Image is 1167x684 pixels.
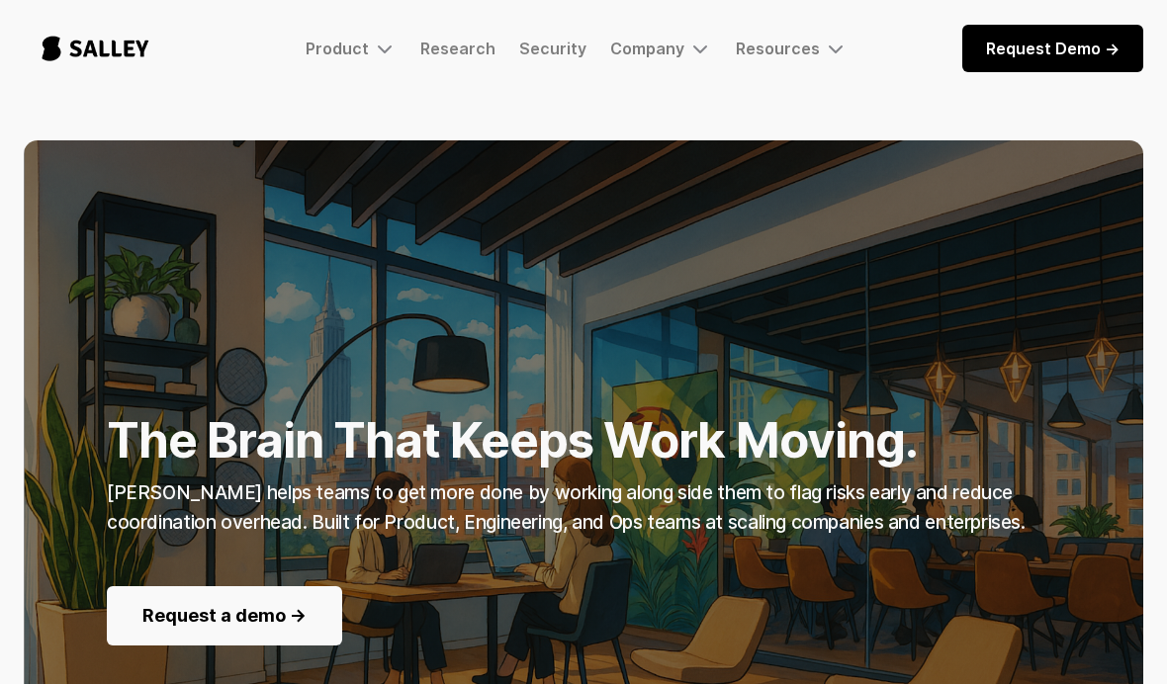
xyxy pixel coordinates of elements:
[306,39,369,58] div: Product
[610,37,712,60] div: Company
[736,39,820,58] div: Resources
[107,411,918,470] strong: The Brain That Keeps Work Moving.
[519,39,586,58] a: Security
[24,16,167,81] a: home
[107,586,342,645] a: Request a demo ->
[420,39,495,58] a: Research
[962,25,1143,72] a: Request Demo ->
[306,37,397,60] div: Product
[736,37,848,60] div: Resources
[107,481,1026,534] strong: [PERSON_NAME] helps teams to get more done by working along side them to flag risks early and red...
[610,39,684,58] div: Company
